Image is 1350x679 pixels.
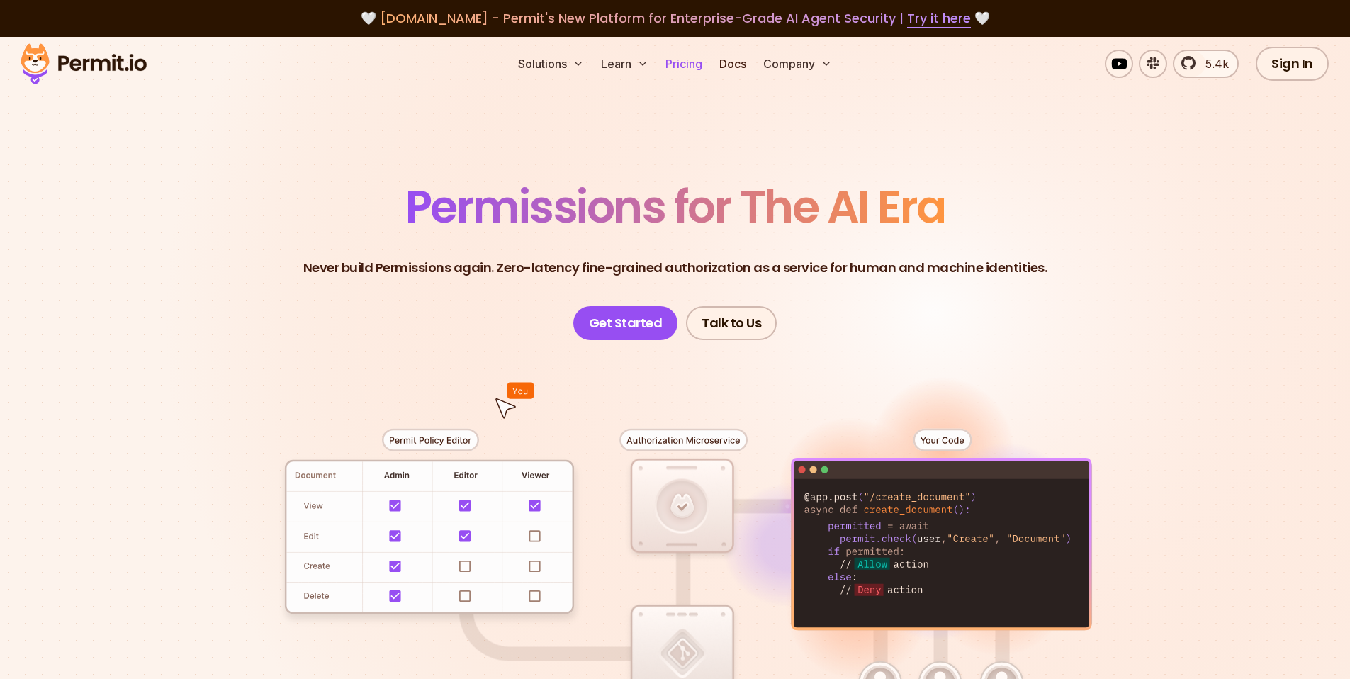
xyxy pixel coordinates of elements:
[303,258,1047,278] p: Never build Permissions again. Zero-latency fine-grained authorization as a service for human and...
[14,40,153,88] img: Permit logo
[1197,55,1229,72] span: 5.4k
[573,306,678,340] a: Get Started
[758,50,838,78] button: Company
[714,50,752,78] a: Docs
[660,50,708,78] a: Pricing
[405,175,945,238] span: Permissions for The AI Era
[907,9,971,28] a: Try it here
[380,9,971,27] span: [DOMAIN_NAME] - Permit's New Platform for Enterprise-Grade AI Agent Security |
[512,50,590,78] button: Solutions
[34,9,1316,28] div: 🤍 🤍
[595,50,654,78] button: Learn
[686,306,777,340] a: Talk to Us
[1173,50,1239,78] a: 5.4k
[1256,47,1329,81] a: Sign In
